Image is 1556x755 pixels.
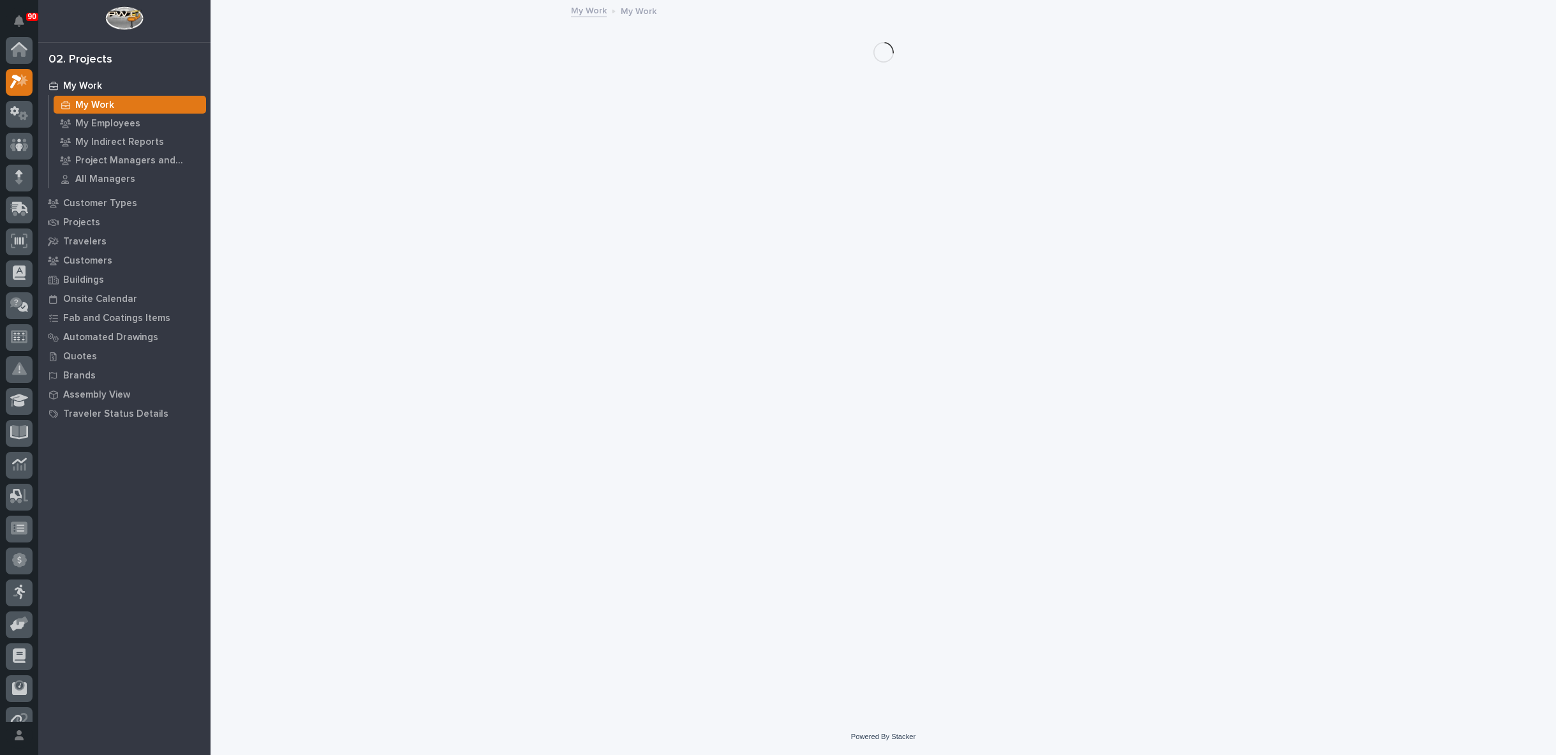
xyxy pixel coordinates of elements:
[38,76,211,95] a: My Work
[75,137,164,148] p: My Indirect Reports
[621,3,656,17] p: My Work
[63,255,112,267] p: Customers
[38,366,211,385] a: Brands
[75,118,140,130] p: My Employees
[571,3,607,17] a: My Work
[16,15,33,36] div: Notifications90
[38,251,211,270] a: Customers
[63,198,137,209] p: Customer Types
[851,733,915,740] a: Powered By Stacker
[49,96,211,114] a: My Work
[48,53,112,67] div: 02. Projects
[38,347,211,366] a: Quotes
[49,151,211,169] a: Project Managers and Engineers
[75,174,135,185] p: All Managers
[63,274,104,286] p: Buildings
[105,6,143,30] img: Workspace Logo
[38,308,211,327] a: Fab and Coatings Items
[38,327,211,347] a: Automated Drawings
[63,80,102,92] p: My Work
[49,133,211,151] a: My Indirect Reports
[38,232,211,251] a: Travelers
[63,294,137,305] p: Onsite Calendar
[75,155,201,167] p: Project Managers and Engineers
[38,385,211,404] a: Assembly View
[63,313,170,324] p: Fab and Coatings Items
[38,193,211,213] a: Customer Types
[63,217,100,228] p: Projects
[38,213,211,232] a: Projects
[63,236,107,248] p: Travelers
[28,12,36,21] p: 90
[38,289,211,308] a: Onsite Calendar
[63,351,97,363] p: Quotes
[63,389,130,401] p: Assembly View
[38,270,211,289] a: Buildings
[63,332,158,343] p: Automated Drawings
[38,404,211,423] a: Traveler Status Details
[49,170,211,188] a: All Managers
[63,408,168,420] p: Traveler Status Details
[6,8,33,34] button: Notifications
[63,370,96,382] p: Brands
[49,114,211,132] a: My Employees
[75,100,114,111] p: My Work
